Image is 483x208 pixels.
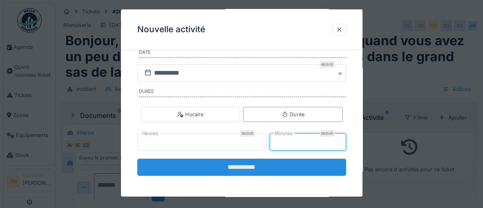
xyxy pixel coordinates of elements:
[139,49,346,58] label: Date
[240,130,255,137] div: Requis
[141,130,160,137] label: Heures
[177,111,203,118] div: Horaire
[337,64,346,82] button: Close
[137,24,205,35] h3: Nouvelle activité
[320,130,335,137] div: Requis
[320,61,335,68] div: Requis
[139,88,346,97] label: Durée
[273,130,294,137] label: Minutes
[282,111,304,118] div: Durée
